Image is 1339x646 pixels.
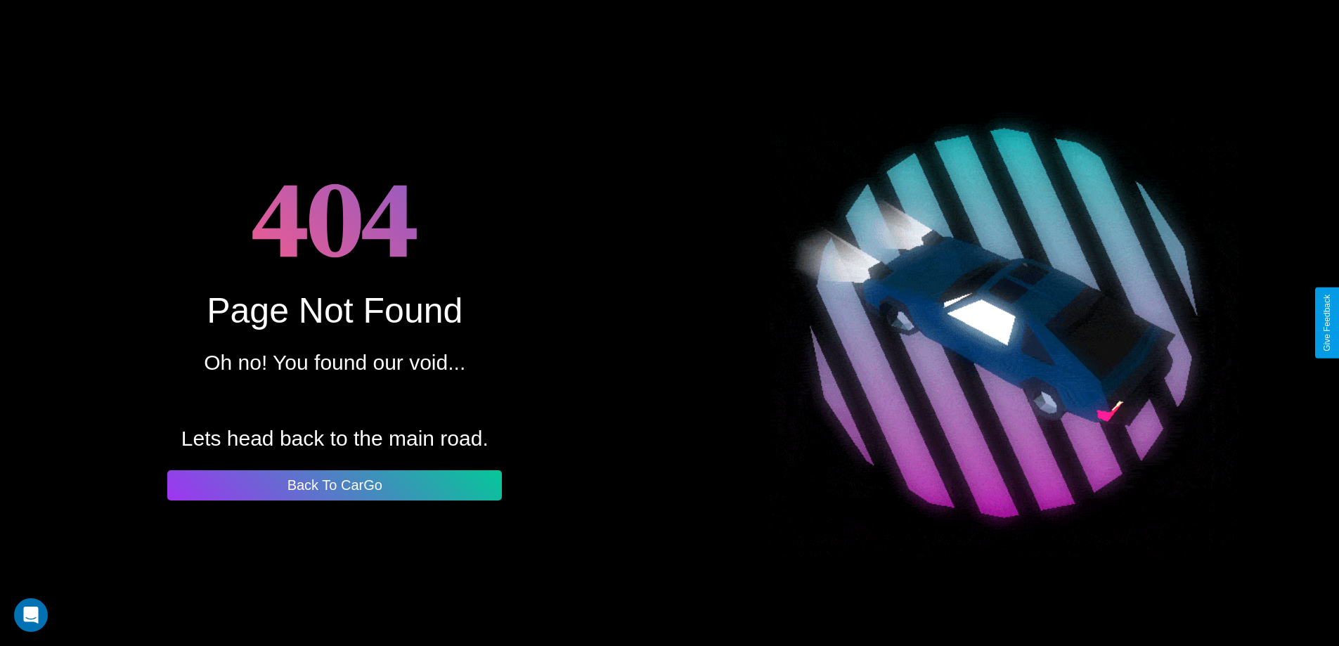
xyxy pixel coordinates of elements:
[167,470,502,500] button: Back To CarGo
[252,146,418,290] h1: 404
[14,598,48,632] div: Open Intercom Messenger
[770,89,1238,557] img: spinning car
[1322,295,1332,351] div: Give Feedback
[207,290,462,331] div: Page Not Found
[181,344,489,458] p: Oh no! You found our void... Lets head back to the main road.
